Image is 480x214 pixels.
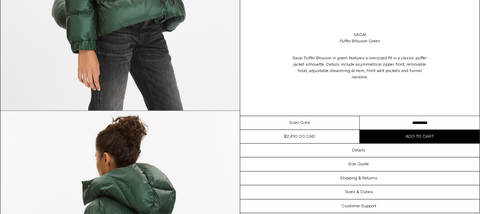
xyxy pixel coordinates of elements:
[360,130,480,143] button: Add to cart
[284,133,315,140] div: $2,610.00 CAD
[406,134,434,139] span: Add to cart
[297,120,310,126] span: / Color
[352,148,365,153] h3: Details
[345,190,373,195] h3: Taxes & Duties
[289,52,430,84] p: Sacai Puffer Blouson in green features a oversized fit in a classic puffer jacket silhouette. Det...
[341,204,376,209] h3: Customer Support
[340,176,377,181] h3: Shipping & Returns
[340,38,380,44] div: Puffer Blouson Green
[354,32,366,38] a: Sacai
[290,120,297,126] span: Size
[348,162,369,167] h3: Size Guide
